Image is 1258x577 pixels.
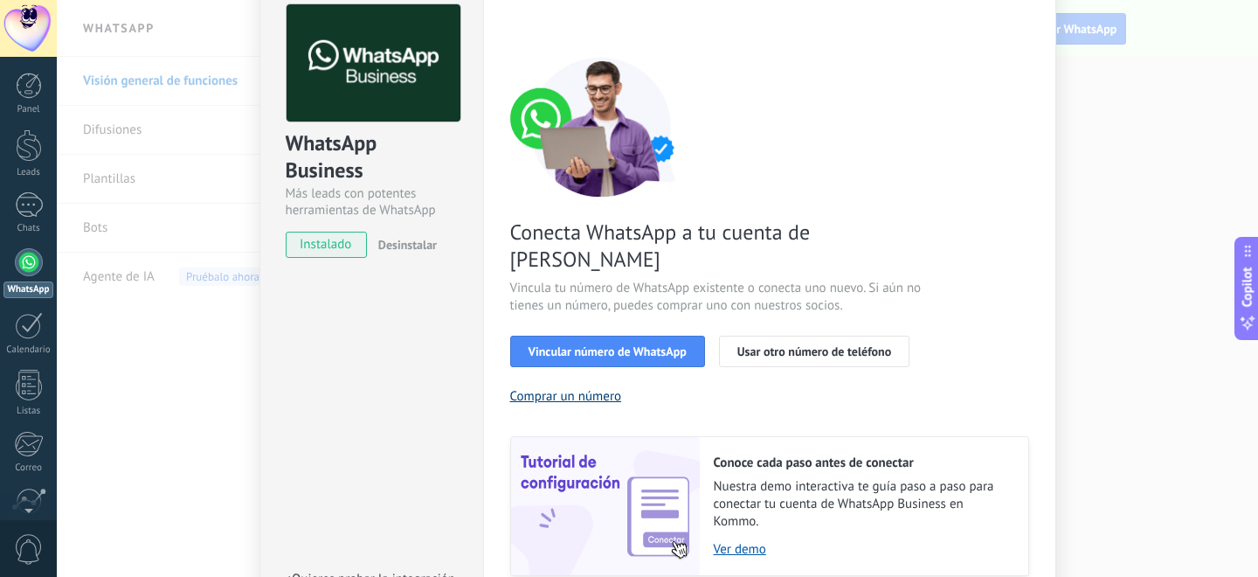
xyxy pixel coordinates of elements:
span: instalado [287,232,366,258]
div: Chats [3,223,54,234]
span: Nuestra demo interactiva te guía paso a paso para conectar tu cuenta de WhatsApp Business en Kommo. [714,478,1011,531]
img: connect number [510,57,694,197]
a: Ver demo [714,541,1011,558]
div: WhatsApp Business [286,129,458,185]
button: Desinstalar [371,232,437,258]
span: Vincular número de WhatsApp [529,345,687,358]
span: Conecta WhatsApp a tu cuenta de [PERSON_NAME] [510,219,926,273]
button: Vincular número de WhatsApp [510,336,705,367]
div: Más leads con potentes herramientas de WhatsApp [286,185,458,219]
h2: Conoce cada paso antes de conectar [714,455,1011,471]
img: logo_main.png [287,4,460,122]
button: Comprar un número [510,388,622,405]
span: Desinstalar [378,237,437,253]
div: Calendario [3,344,54,356]
div: WhatsApp [3,282,53,298]
button: Usar otro número de teléfono [719,336,909,367]
span: Usar otro número de teléfono [737,345,891,358]
div: Panel [3,104,54,115]
span: Vincula tu número de WhatsApp existente o conecta uno nuevo. Si aún no tienes un número, puedes c... [510,280,926,315]
div: Correo [3,462,54,474]
div: Listas [3,406,54,417]
div: Leads [3,167,54,178]
span: Copilot [1239,268,1256,308]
